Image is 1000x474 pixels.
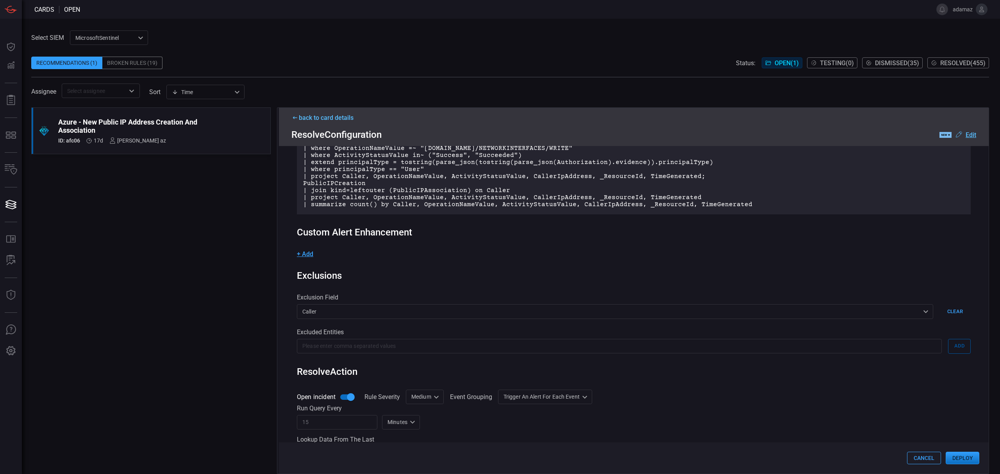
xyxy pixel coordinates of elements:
[927,57,989,68] button: Resolved(455)
[450,393,492,401] label: Event Grouping
[297,270,342,281] div: Exclusions
[2,286,20,305] button: Threat Intelligence
[820,59,854,67] span: Testing ( 0 )
[775,59,799,67] span: Open ( 1 )
[736,59,755,67] span: Status:
[75,34,136,42] p: MicrosoftSentinel
[966,131,976,139] u: Edit
[2,37,20,56] button: Dashboard
[34,6,54,13] span: Cards
[2,321,20,339] button: Ask Us A Question
[907,452,941,464] button: Cancel
[303,96,964,208] p: let PublicIPCreation = workspace("5c8f44be-0aca-4266-b75d-1f43d3847ece").AzureActivity | where Op...
[2,56,20,75] button: Detections
[946,452,979,464] button: Deploy
[31,57,102,69] div: Recommendations (1)
[2,230,20,249] button: Rule Catalog
[102,57,162,69] div: Broken Rules (19)
[297,405,971,412] div: Run query every
[411,393,431,401] p: Medium
[297,250,313,258] button: + Add
[64,6,80,13] span: open
[297,339,942,353] input: Please enter comma separated values
[2,195,20,214] button: Cards
[2,342,20,360] button: Preferences
[297,366,971,377] div: Resolve Action
[2,160,20,179] button: Inventory
[297,227,971,238] div: Custom Alert Enhancement
[297,436,971,443] div: Lookup data from the last
[172,88,232,96] div: Time
[297,304,933,319] div: Caller
[2,251,20,270] button: ALERT ANALYSIS
[2,126,20,144] button: MITRE - Detection Posture
[940,59,986,67] span: Resolved ( 455 )
[149,88,161,96] label: sort
[109,137,166,144] div: [PERSON_NAME] az
[126,86,137,96] button: Open
[31,88,56,95] span: Assignee
[297,392,336,402] span: Open incident
[297,415,377,429] input: 15
[291,114,976,121] div: back to card details
[807,57,857,68] button: Testing(0)
[382,415,420,429] div: Minutes
[297,294,971,301] div: Exclusion Field
[291,129,976,140] div: Resolve Configuration
[364,393,400,401] label: Rule Severity
[2,91,20,110] button: Reports
[504,393,580,401] p: Trigger an alert for each event
[94,137,103,144] span: Sep 28, 2025 1:04 PM
[939,304,971,319] button: Clear
[297,328,971,336] div: Excluded Entities
[64,86,125,96] input: Select assignee
[875,59,919,67] span: Dismissed ( 35 )
[762,57,802,68] button: Open(1)
[58,137,80,144] h5: ID: afc06
[862,57,923,68] button: Dismissed(35)
[31,34,64,41] label: Select SIEM
[58,118,214,134] div: Azure - New Public IP Address Creation And Association
[951,6,973,12] span: adamaz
